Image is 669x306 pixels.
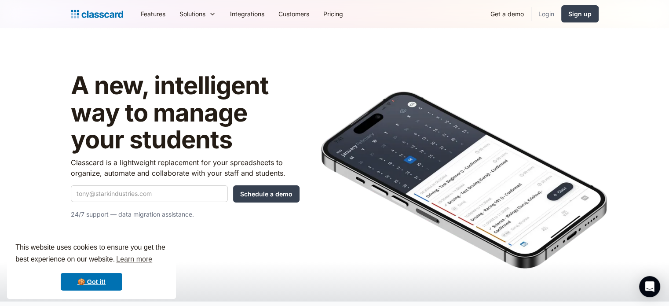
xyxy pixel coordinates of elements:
div: Open Intercom Messenger [639,276,660,297]
a: Integrations [223,4,271,24]
a: Features [134,4,172,24]
h1: A new, intelligent way to manage your students [71,72,300,154]
p: 24/7 support — data migration assistance. [71,209,300,220]
div: Sign up [568,9,592,18]
div: cookieconsent [7,234,176,299]
div: Solutions [172,4,223,24]
a: learn more about cookies [115,253,154,266]
input: tony@starkindustries.com [71,185,228,202]
form: Quick Demo Form [71,185,300,203]
a: dismiss cookie message [61,273,122,291]
a: Logo [71,8,123,20]
div: Solutions [179,9,205,18]
a: Sign up [561,5,599,22]
a: Get a demo [483,4,531,24]
a: Login [531,4,561,24]
a: Pricing [316,4,350,24]
span: This website uses cookies to ensure you get the best experience on our website. [15,242,168,266]
p: Classcard is a lightweight replacement for your spreadsheets to organize, automate and collaborat... [71,157,300,178]
input: Schedule a demo [233,185,300,203]
a: Customers [271,4,316,24]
